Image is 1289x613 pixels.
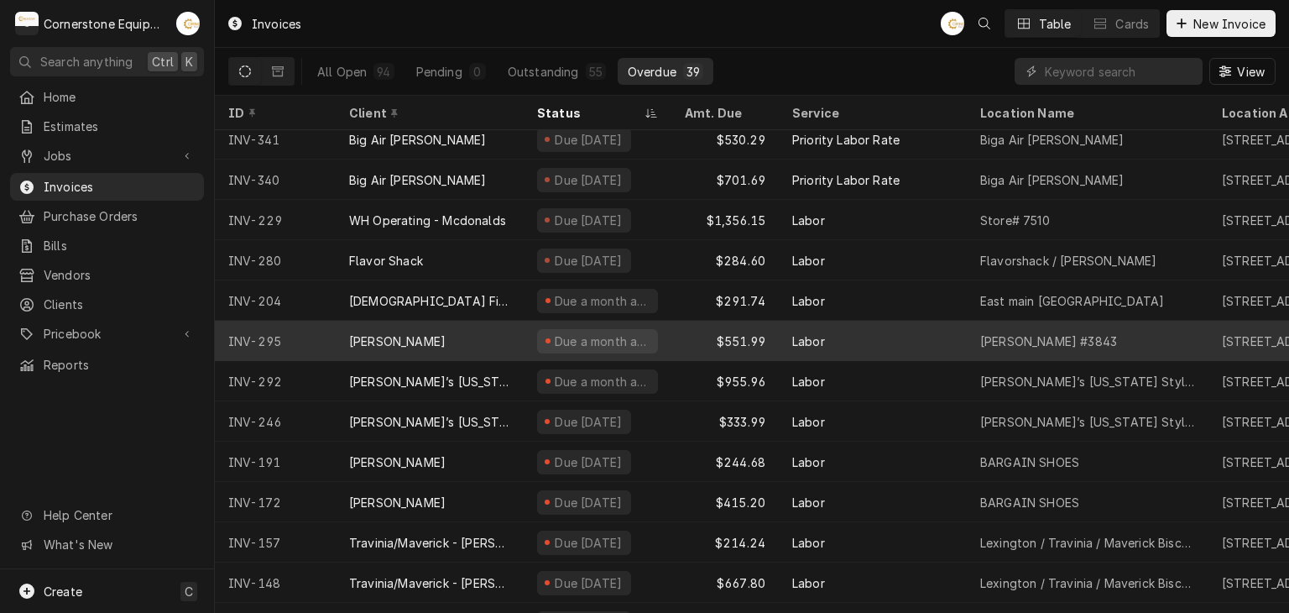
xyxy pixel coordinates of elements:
div: Due [DATE] [553,574,624,592]
div: $333.99 [671,401,779,442]
span: Reports [44,356,196,374]
span: Pricebook [44,325,170,343]
div: Amt. Due [685,104,762,122]
span: Create [44,584,82,599]
div: Priority Labor Rate [792,171,900,189]
div: $291.74 [671,280,779,321]
div: Labor [792,453,825,471]
span: C [185,583,193,600]
span: Purchase Orders [44,207,196,225]
div: AB [176,12,200,35]
span: Estimates [44,118,196,135]
button: Search anythingCtrlK [10,47,204,76]
a: Invoices [10,173,204,201]
div: Lexington / Travinia / Maverick Biscuit [980,534,1195,552]
span: New Invoice [1190,15,1269,33]
div: [PERSON_NAME] #3843 [980,333,1117,350]
div: Due [DATE] [553,212,624,229]
div: Table [1039,15,1072,33]
div: Labor [792,252,825,270]
span: What's New [44,536,194,553]
a: Go to Help Center [10,501,204,529]
div: Travinia/Maverick - [PERSON_NAME] [349,574,510,592]
a: Bills [10,232,204,259]
div: Flavor Shack [349,252,423,270]
div: ID [228,104,319,122]
div: All Open [317,63,367,81]
div: $955.96 [671,361,779,401]
div: INV-340 [215,160,336,200]
div: INV-148 [215,563,336,603]
div: 94 [377,63,390,81]
div: [PERSON_NAME] [349,333,446,350]
div: Cards [1115,15,1149,33]
div: Flavorshack / [PERSON_NAME] [980,252,1156,270]
div: Due [DATE] [553,534,624,552]
div: Outstanding [508,63,579,81]
div: $415.20 [671,482,779,522]
div: WH Operating - Mcdonalds [349,212,506,229]
a: Go to Jobs [10,142,204,170]
span: Clients [44,296,196,313]
div: INV-292 [215,361,336,401]
div: Labor [792,534,825,552]
div: $284.60 [671,240,779,280]
span: Help Center [44,506,194,524]
div: INV-172 [215,482,336,522]
div: Due [DATE] [553,413,624,431]
div: Client [349,104,507,122]
div: Status [537,104,641,122]
div: [PERSON_NAME]’s [US_STATE] Style Pizza [349,373,510,390]
div: Store# 7510 [980,212,1050,229]
div: 55 [589,63,603,81]
div: Overdue [628,63,676,81]
span: K [185,53,193,71]
a: Home [10,83,204,111]
div: $214.24 [671,522,779,563]
span: Search anything [40,53,133,71]
div: Cornerstone Equipment Repair, LLC [44,15,167,33]
div: Service [792,104,950,122]
div: Due [DATE] [553,171,624,189]
div: Labor [792,212,825,229]
div: INV-295 [215,321,336,361]
div: C [15,12,39,35]
span: Bills [44,237,196,254]
span: Jobs [44,147,170,165]
div: Travinia/Maverick - [PERSON_NAME] [349,534,510,552]
span: Home [44,88,196,106]
a: Estimates [10,113,204,140]
span: Vendors [44,266,196,284]
button: Open search [971,10,998,37]
span: Invoices [44,178,196,196]
div: Labor [792,494,825,511]
div: BARGAIN SHOES [980,494,1079,511]
div: Due [DATE] [553,494,624,511]
div: Biga Air [PERSON_NAME] [980,171,1125,189]
div: Lexington / Travinia / Maverick Biscuit [980,574,1195,592]
div: Andrew Buigues's Avatar [941,12,964,35]
a: Reports [10,351,204,379]
div: INV-280 [215,240,336,280]
div: [PERSON_NAME]’s [US_STATE] Style Pizza [980,373,1195,390]
a: Go to What's New [10,531,204,558]
a: Purchase Orders [10,202,204,230]
a: Go to Pricebook [10,320,204,348]
button: View [1209,58,1276,85]
div: Due [DATE] [553,453,624,471]
div: East main [GEOGRAPHIC_DATA] [980,292,1164,310]
div: Big Air [PERSON_NAME] [349,171,486,189]
div: [PERSON_NAME] [349,453,446,471]
button: New Invoice [1166,10,1276,37]
div: [PERSON_NAME]’s [US_STATE] Style Pizza [349,413,510,431]
div: Labor [792,574,825,592]
div: AB [941,12,964,35]
div: Labor [792,333,825,350]
div: $667.80 [671,563,779,603]
div: INV-204 [215,280,336,321]
div: Labor [792,292,825,310]
div: 39 [686,63,700,81]
div: Location Name [980,104,1192,122]
div: Priority Labor Rate [792,131,900,149]
div: $530.29 [671,119,779,160]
